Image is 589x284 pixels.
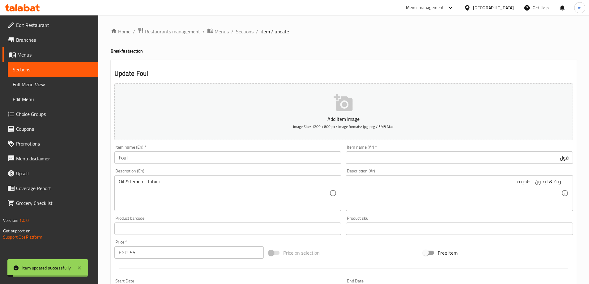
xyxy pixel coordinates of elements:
[3,216,18,224] span: Version:
[207,28,229,36] a: Menus
[19,216,29,224] span: 1.0.0
[256,28,258,35] li: /
[111,28,130,35] a: Home
[346,151,573,164] input: Enter name Ar
[119,179,330,208] textarea: Oil & lemon - tahini
[215,28,229,35] span: Menus
[13,81,93,88] span: Full Menu View
[17,51,93,58] span: Menus
[350,179,561,208] textarea: زيت & ليمون - طحينه
[578,4,582,11] span: m
[16,36,93,44] span: Branches
[13,66,93,73] span: Sections
[2,107,98,121] a: Choice Groups
[236,28,254,35] a: Sections
[346,223,573,235] input: Please enter product sku
[283,249,320,256] span: Price on selection
[2,32,98,47] a: Branches
[438,249,458,256] span: Free item
[8,92,98,107] a: Edit Menu
[293,123,394,130] span: Image Size: 1200 x 800 px / Image formats: jpg, png / 5MB Max.
[16,170,93,177] span: Upsell
[16,125,93,133] span: Coupons
[261,28,289,35] span: item / update
[16,155,93,162] span: Menu disclaimer
[203,28,205,35] li: /
[13,95,93,103] span: Edit Menu
[3,227,32,235] span: Get support on:
[8,62,98,77] a: Sections
[114,223,341,235] input: Please enter product barcode
[16,110,93,118] span: Choice Groups
[111,28,577,36] nav: breadcrumb
[2,196,98,210] a: Grocery Checklist
[16,184,93,192] span: Coverage Report
[133,28,135,35] li: /
[2,181,98,196] a: Coverage Report
[473,4,514,11] div: [GEOGRAPHIC_DATA]
[114,69,573,78] h2: Update Foul
[2,18,98,32] a: Edit Restaurant
[145,28,200,35] span: Restaurants management
[111,48,577,54] h4: Breakfast section
[231,28,233,35] li: /
[2,136,98,151] a: Promotions
[16,199,93,207] span: Grocery Checklist
[2,166,98,181] a: Upsell
[114,151,341,164] input: Enter name En
[406,4,444,11] div: Menu-management
[114,83,573,140] button: Add item imageImage Size: 1200 x 800 px / Image formats: jpg, png / 5MB Max.
[2,151,98,166] a: Menu disclaimer
[16,21,93,29] span: Edit Restaurant
[130,246,264,259] input: Please enter price
[124,115,563,123] p: Add item image
[119,249,127,256] p: EGP
[16,140,93,147] span: Promotions
[2,47,98,62] a: Menus
[2,121,98,136] a: Coupons
[3,233,42,241] a: Support.OpsPlatform
[8,77,98,92] a: Full Menu View
[22,265,71,271] div: Item updated successfully
[138,28,200,36] a: Restaurants management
